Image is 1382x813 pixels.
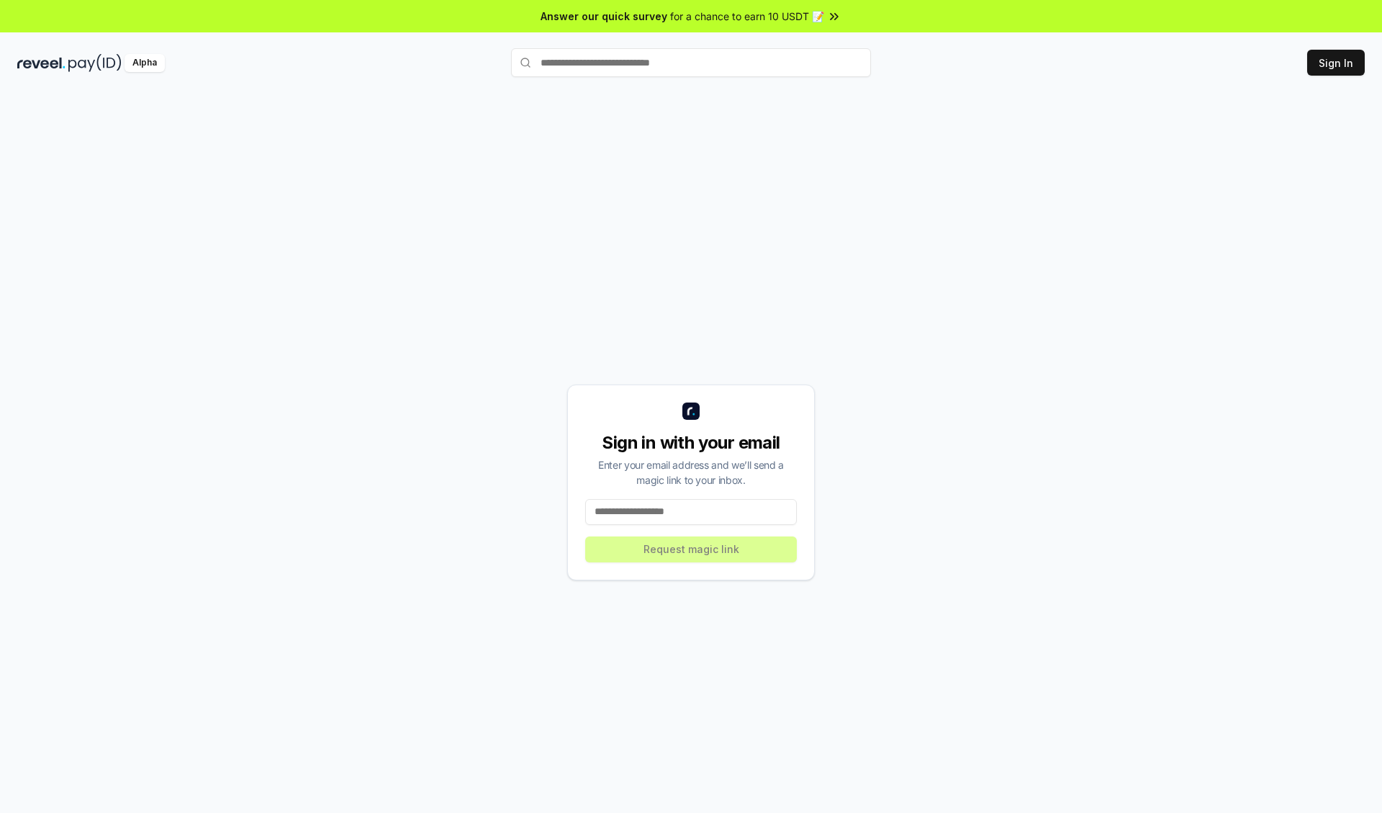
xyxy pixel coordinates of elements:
img: logo_small [682,403,700,420]
div: Sign in with your email [585,431,797,454]
img: pay_id [68,54,122,72]
span: for a chance to earn 10 USDT 📝 [670,9,824,24]
img: reveel_dark [17,54,66,72]
span: Answer our quick survey [541,9,667,24]
div: Alpha [125,54,165,72]
button: Sign In [1307,50,1365,76]
div: Enter your email address and we’ll send a magic link to your inbox. [585,457,797,488]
